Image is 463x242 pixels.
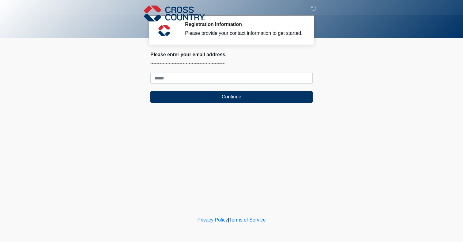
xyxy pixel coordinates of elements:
[150,60,313,67] p: ~~~~~~~~~~~~~~~~~~~~~~~~~~
[185,30,303,37] div: Please provide your contact information to get started.
[198,217,228,222] a: Privacy Policy
[155,21,173,40] img: Agent Avatar
[150,52,313,57] h2: Please enter your email address.
[229,217,265,222] a: Terms of Service
[144,5,205,22] img: Cross Country Logo
[150,91,313,103] button: Continue
[228,217,229,222] a: |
